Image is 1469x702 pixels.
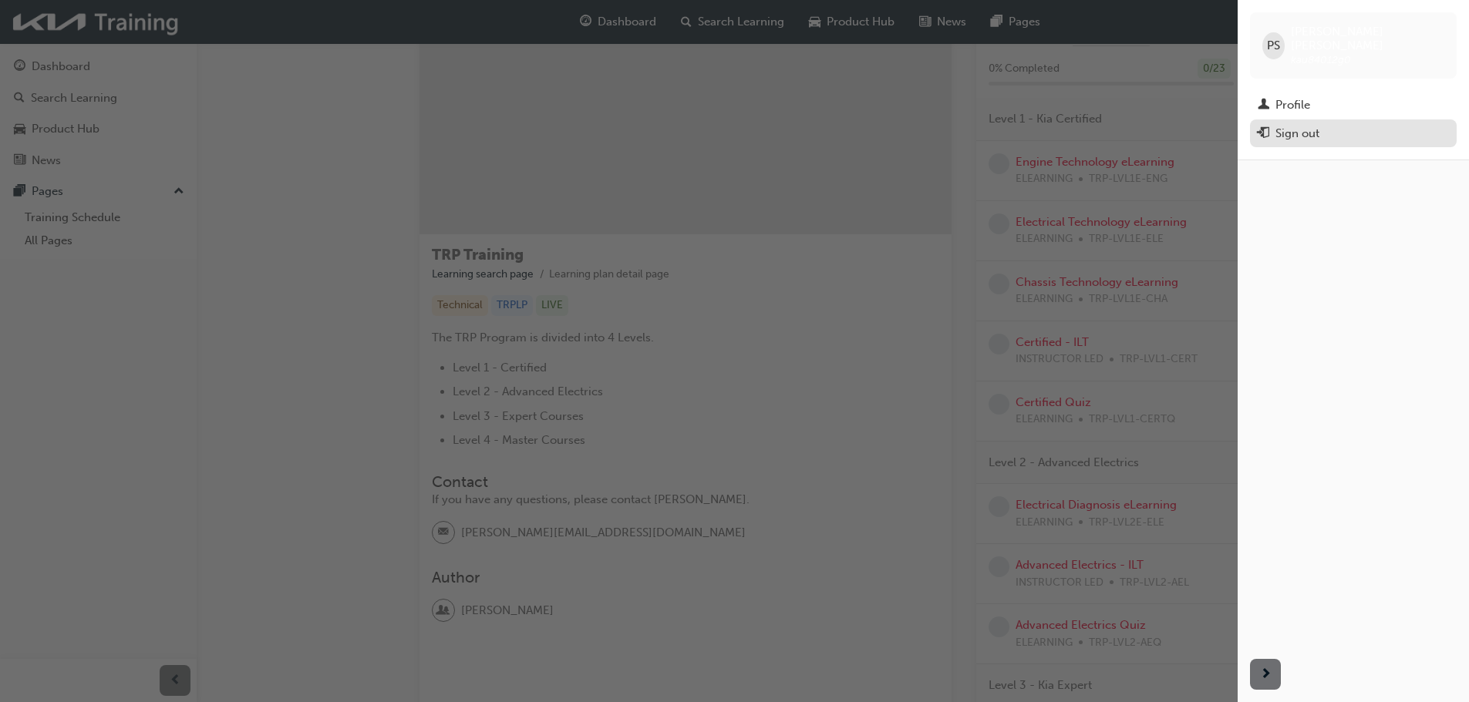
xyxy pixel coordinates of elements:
div: Profile [1275,96,1310,114]
button: Sign out [1250,119,1457,148]
span: exit-icon [1258,127,1269,141]
span: next-icon [1260,665,1272,684]
span: kau84012g0 [1291,53,1351,66]
span: PS [1267,37,1280,55]
div: Sign out [1275,125,1319,143]
a: Profile [1250,91,1457,119]
span: [PERSON_NAME] [PERSON_NAME] [1291,25,1444,52]
span: man-icon [1258,99,1269,113]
